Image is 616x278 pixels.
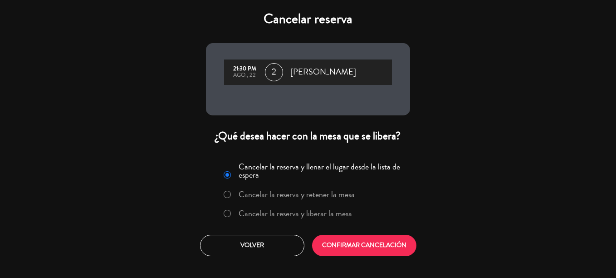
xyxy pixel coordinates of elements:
[239,209,352,218] label: Cancelar la reserva y liberar la mesa
[312,235,416,256] button: CONFIRMAR CANCELACIÓN
[206,129,410,143] div: ¿Qué desea hacer con la mesa que se libera?
[206,11,410,27] h4: Cancelar reserva
[200,235,304,256] button: Volver
[265,63,283,81] span: 2
[239,163,405,179] label: Cancelar la reserva y llenar el lugar desde la lista de espera
[239,190,355,199] label: Cancelar la reserva y retener la mesa
[229,66,260,72] div: 21:30 PM
[290,65,356,79] span: [PERSON_NAME]
[229,72,260,79] div: ago., 22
